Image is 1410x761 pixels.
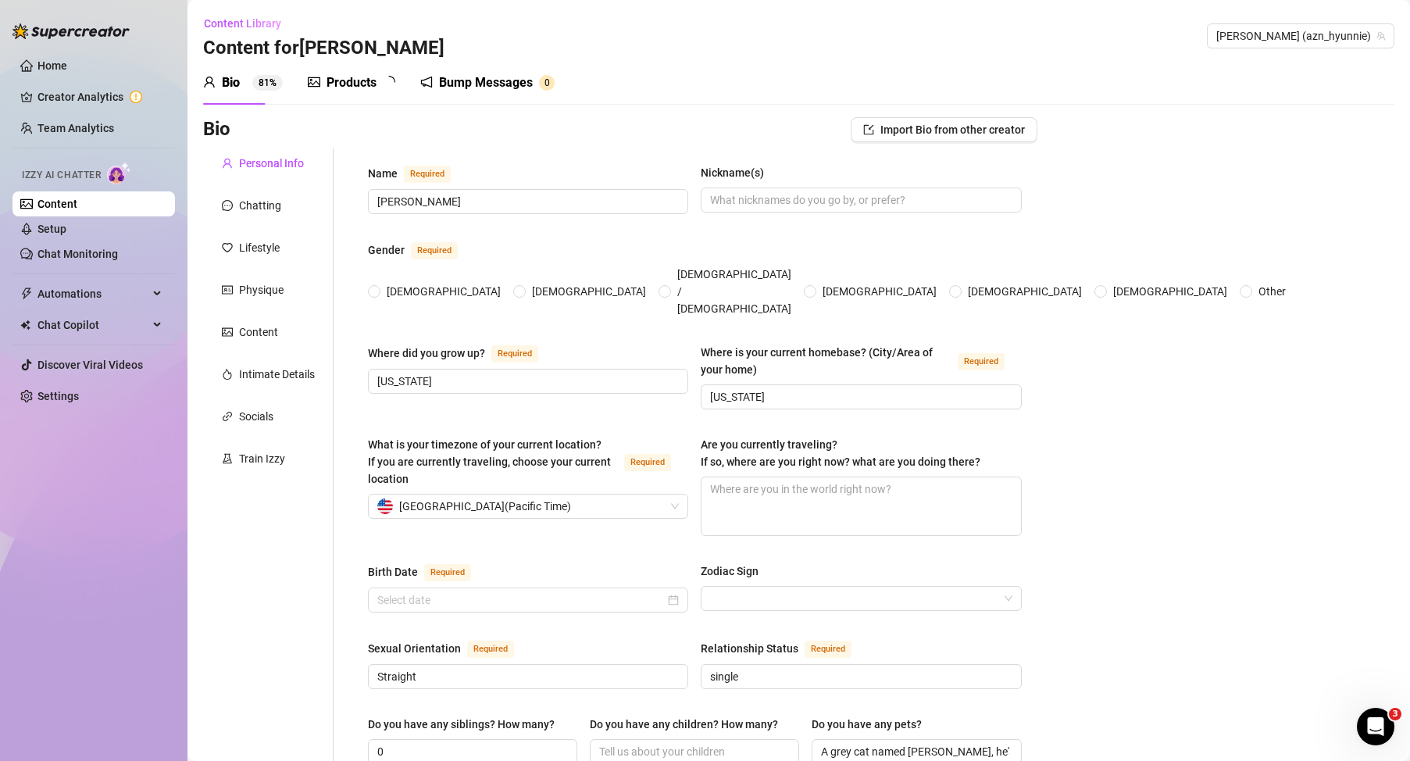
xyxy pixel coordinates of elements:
[526,283,652,300] span: [DEMOGRAPHIC_DATA]
[701,563,769,580] label: Zodiac Sign
[368,241,475,259] label: Gender
[701,640,798,657] div: Relationship Status
[701,164,764,181] div: Nickname(s)
[1216,24,1385,48] span: Hyunnie (azn_hyunnie)
[222,369,233,380] span: fire
[222,200,233,211] span: message
[222,242,233,253] span: heart
[624,454,671,471] span: Required
[239,323,278,341] div: Content
[710,388,1008,406] input: Where is your current homebase? (City/Area of your home)
[203,36,444,61] h3: Content for [PERSON_NAME]
[590,716,778,733] div: Do you have any children? How many?
[710,191,1008,209] input: Nickname(s)
[368,345,485,362] div: Where did you grow up?
[222,411,233,422] span: link
[222,453,233,464] span: experiment
[239,239,280,256] div: Lifestyle
[368,344,555,363] label: Where did you grow up?
[863,124,874,135] span: import
[368,716,555,733] div: Do you have any siblings? How many?
[22,168,101,183] span: Izzy AI Chatter
[37,359,143,371] a: Discover Viral Videos
[539,75,555,91] sup: 0
[107,162,131,184] img: AI Chatter
[37,122,114,134] a: Team Analytics
[239,450,285,467] div: Train Izzy
[368,639,531,658] label: Sexual Orientation
[710,668,1008,685] input: Relationship Status
[599,743,787,760] input: Do you have any children? How many?
[239,366,315,383] div: Intimate Details
[1376,31,1386,41] span: team
[701,438,980,468] span: Are you currently traveling? If so, where are you right now? what are you doing there?
[239,155,304,172] div: Personal Info
[252,75,283,91] sup: 81%
[368,563,488,581] label: Birth Date
[671,266,798,317] span: [DEMOGRAPHIC_DATA] / [DEMOGRAPHIC_DATA]
[812,716,933,733] label: Do you have any pets?
[377,498,393,514] img: us
[37,248,118,260] a: Chat Monitoring
[701,563,759,580] div: Zodiac Sign
[590,716,789,733] label: Do you have any children? How many?
[37,59,67,72] a: Home
[368,241,405,259] div: Gender
[20,288,33,300] span: thunderbolt
[701,344,1021,378] label: Where is your current homebase? (City/Area of your home)
[805,641,851,658] span: Required
[1357,708,1394,745] iframe: Intercom live chat
[222,158,233,169] span: user
[203,11,294,36] button: Content Library
[701,344,951,378] div: Where is your current homebase? (City/Area of your home)
[880,123,1025,136] span: Import Bio from other creator
[377,743,565,760] input: Do you have any siblings? How many?
[368,164,468,183] label: Name
[377,591,665,609] input: Birth Date
[327,73,377,92] div: Products
[1389,708,1401,720] span: 3
[821,743,1008,760] input: Do you have any pets?
[382,74,397,89] span: loading
[411,242,458,259] span: Required
[851,117,1037,142] button: Import Bio from other creator
[239,281,284,298] div: Physique
[380,283,507,300] span: [DEMOGRAPHIC_DATA]
[20,320,30,330] img: Chat Copilot
[962,283,1088,300] span: [DEMOGRAPHIC_DATA]
[308,76,320,88] span: picture
[1107,283,1233,300] span: [DEMOGRAPHIC_DATA]
[368,438,611,485] span: What is your timezone of your current location? If you are currently traveling, choose your curre...
[37,390,79,402] a: Settings
[812,716,922,733] div: Do you have any pets?
[404,166,451,183] span: Required
[701,164,775,181] label: Nickname(s)
[368,563,418,581] div: Birth Date
[424,564,471,581] span: Required
[377,373,676,390] input: Where did you grow up?
[368,640,461,657] div: Sexual Orientation
[37,313,148,338] span: Chat Copilot
[222,284,233,295] span: idcard
[439,73,533,92] div: Bump Messages
[958,353,1005,370] span: Required
[368,716,566,733] label: Do you have any siblings? How many?
[12,23,130,39] img: logo-BBDzfeDw.svg
[420,76,433,88] span: notification
[239,197,281,214] div: Chatting
[203,76,216,88] span: user
[37,198,77,210] a: Content
[377,193,676,210] input: Name
[204,17,281,30] span: Content Library
[491,345,538,363] span: Required
[377,668,676,685] input: Sexual Orientation
[816,283,943,300] span: [DEMOGRAPHIC_DATA]
[37,223,66,235] a: Setup
[467,641,514,658] span: Required
[222,73,240,92] div: Bio
[399,495,571,518] span: [GEOGRAPHIC_DATA] ( Pacific Time )
[368,165,398,182] div: Name
[701,639,869,658] label: Relationship Status
[37,84,162,109] a: Creator Analytics exclamation-circle
[1252,283,1292,300] span: Other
